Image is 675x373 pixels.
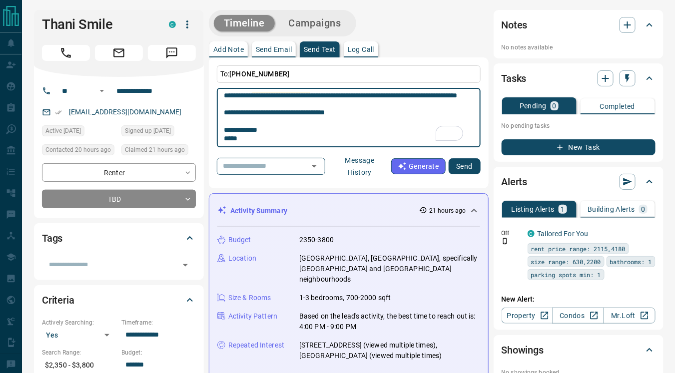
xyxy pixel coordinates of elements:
[228,293,271,303] p: Size & Rooms
[55,109,62,116] svg: Email Verified
[299,311,480,332] p: Based on the lead's activity, the best time to reach out is: 4:00 PM - 9:00 PM
[449,158,481,174] button: Send
[502,170,656,194] div: Alerts
[391,158,445,174] button: Generate
[69,108,182,116] a: [EMAIL_ADDRESS][DOMAIN_NAME]
[256,46,292,53] p: Send Email
[42,318,116,327] p: Actively Searching:
[217,65,481,83] p: To:
[42,288,196,312] div: Criteria
[610,257,652,267] span: bathrooms: 1
[213,46,244,53] p: Add Note
[42,125,116,139] div: Thu Aug 14 2025
[228,311,277,322] p: Activity Pattern
[502,43,656,52] p: No notes available
[604,308,655,324] a: Mr.Loft
[121,125,196,139] div: Thu Aug 14 2025
[531,257,601,267] span: size range: 630,2200
[229,70,289,78] span: [PHONE_NUMBER]
[553,308,604,324] a: Condos
[502,139,656,155] button: New Task
[42,144,116,158] div: Fri Aug 15 2025
[299,340,480,361] p: [STREET_ADDRESS] (viewed multiple times), [GEOGRAPHIC_DATA] (viewed multiple times)
[512,206,555,213] p: Listing Alerts
[42,190,196,208] div: TBD
[588,206,635,213] p: Building Alerts
[429,206,466,215] p: 21 hours ago
[42,348,116,357] p: Search Range:
[42,16,154,32] h1: Thani Smile
[531,244,626,254] span: rent price range: 2115,4180
[502,66,656,90] div: Tasks
[502,17,528,33] h2: Notes
[169,21,176,28] div: condos.ca
[42,45,90,61] span: Call
[45,145,111,155] span: Contacted 20 hours ago
[502,338,656,362] div: Showings
[45,126,81,136] span: Active [DATE]
[125,145,185,155] span: Claimed 21 hours ago
[561,206,565,213] p: 1
[125,126,171,136] span: Signed up [DATE]
[228,340,284,351] p: Repeated Interest
[502,238,509,245] svg: Push Notification Only
[600,103,636,110] p: Completed
[121,318,196,327] p: Timeframe:
[96,85,108,97] button: Open
[304,46,336,53] p: Send Text
[520,102,547,109] p: Pending
[148,45,196,61] span: Message
[217,202,480,220] div: Activity Summary21 hours ago
[228,253,256,264] p: Location
[42,226,196,250] div: Tags
[42,230,62,246] h2: Tags
[121,144,196,158] div: Fri Aug 15 2025
[348,46,374,53] p: Log Call
[299,235,334,245] p: 2350-3800
[121,348,196,357] p: Budget:
[531,270,601,280] span: parking spots min: 1
[502,342,544,358] h2: Showings
[279,15,351,31] button: Campaigns
[641,206,645,213] p: 0
[502,294,656,305] p: New Alert:
[42,163,196,182] div: Renter
[178,258,192,272] button: Open
[228,235,251,245] p: Budget
[307,159,321,173] button: Open
[299,253,480,285] p: [GEOGRAPHIC_DATA], [GEOGRAPHIC_DATA], specifically [GEOGRAPHIC_DATA] and [GEOGRAPHIC_DATA] neighb...
[502,118,656,133] p: No pending tasks
[528,230,535,237] div: condos.ca
[230,206,287,216] p: Activity Summary
[502,308,553,324] a: Property
[502,13,656,37] div: Notes
[328,152,391,180] button: Message History
[502,70,527,86] h2: Tasks
[214,15,275,31] button: Timeline
[224,92,474,143] textarea: To enrich screen reader interactions, please activate Accessibility in Grammarly extension settings
[538,230,589,238] a: Tailored For You
[42,292,74,308] h2: Criteria
[42,327,116,343] div: Yes
[502,229,522,238] p: Off
[299,293,391,303] p: 1-3 bedrooms, 700-2000 sqft
[502,174,528,190] h2: Alerts
[95,45,143,61] span: Email
[553,102,557,109] p: 0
